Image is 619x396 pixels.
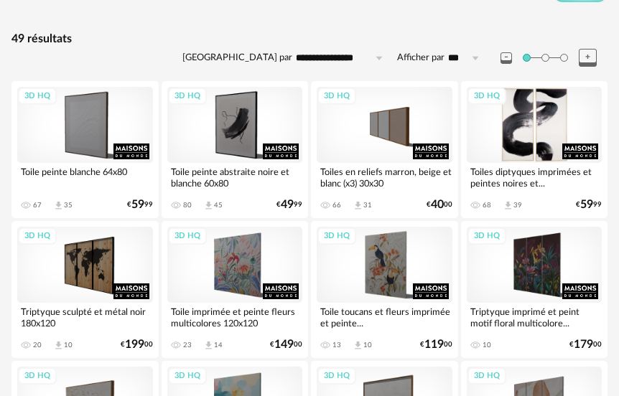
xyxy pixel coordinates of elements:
[467,367,506,385] div: 3D HQ
[33,201,42,209] div: 67
[503,200,513,211] span: Download icon
[467,303,602,331] div: Triptyque imprimé et peint motif floral multicolore...
[461,221,608,358] a: 3D HQ Triptyque imprimé et peint motif floral multicolore... 10 €17900
[167,303,303,331] div: Toile imprimée et peinte fleurs multicolores 120x120
[11,221,159,358] a: 3D HQ Triptyque sculpté et métal noir 180x120 20 Download icon 10 €19900
[183,341,192,349] div: 23
[576,200,602,209] div: € 99
[332,201,341,209] div: 66
[53,200,64,211] span: Download icon
[281,200,294,209] span: 49
[17,163,153,192] div: Toile peinte blanche 64x80
[317,227,356,245] div: 3D HQ
[569,340,602,349] div: € 00
[168,88,207,105] div: 3D HQ
[353,200,363,211] span: Download icon
[467,227,506,245] div: 3D HQ
[580,200,593,209] span: 59
[420,340,452,349] div: € 00
[214,341,223,349] div: 14
[11,32,608,47] div: 49 résultats
[127,200,153,209] div: € 99
[467,88,506,105] div: 3D HQ
[483,341,491,349] div: 10
[483,201,491,209] div: 68
[162,221,309,358] a: 3D HQ Toile imprimée et peinte fleurs multicolores 120x120 23 Download icon 14 €14900
[317,303,452,331] div: Toile toucans et fleurs imprimée et peinte...
[64,341,73,349] div: 10
[131,200,144,209] span: 59
[317,367,356,385] div: 3D HQ
[167,163,303,192] div: Toile peinte abstraite noire et blanche 60x80
[397,52,445,64] label: Afficher par
[17,303,153,331] div: Triptyque sculpté et métal noir 180x120
[11,81,159,218] a: 3D HQ Toile peinte blanche 64x80 67 Download icon 35 €5999
[311,81,458,218] a: 3D HQ Toiles en reliefs marron, beige et blanc (x3) 30x30 66 Download icon 31 €4000
[431,200,444,209] span: 40
[317,88,356,105] div: 3D HQ
[424,340,444,349] span: 119
[168,367,207,385] div: 3D HQ
[467,163,602,192] div: Toiles diptyques imprimées et peintes noires et...
[214,201,223,209] div: 45
[162,81,309,218] a: 3D HQ Toile peinte abstraite noire et blanche 60x80 80 Download icon 45 €4999
[203,200,214,211] span: Download icon
[311,221,458,358] a: 3D HQ Toile toucans et fleurs imprimée et peinte... 13 Download icon 10 €11900
[125,340,144,349] span: 199
[317,163,452,192] div: Toiles en reliefs marron, beige et blanc (x3) 30x30
[64,201,73,209] div: 35
[276,200,302,209] div: € 99
[363,341,372,349] div: 10
[53,340,64,351] span: Download icon
[183,201,192,209] div: 80
[574,340,593,349] span: 179
[427,200,452,209] div: € 00
[353,340,363,351] span: Download icon
[363,201,372,209] div: 31
[18,227,57,245] div: 3D HQ
[513,201,522,209] div: 39
[274,340,294,349] span: 149
[332,341,341,349] div: 13
[18,88,57,105] div: 3D HQ
[33,341,42,349] div: 20
[168,227,207,245] div: 3D HQ
[461,81,608,218] a: 3D HQ Toiles diptyques imprimées et peintes noires et... 68 Download icon 39 €5999
[270,340,302,349] div: € 00
[121,340,153,349] div: € 00
[203,340,214,351] span: Download icon
[18,367,57,385] div: 3D HQ
[182,52,292,64] label: [GEOGRAPHIC_DATA] par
